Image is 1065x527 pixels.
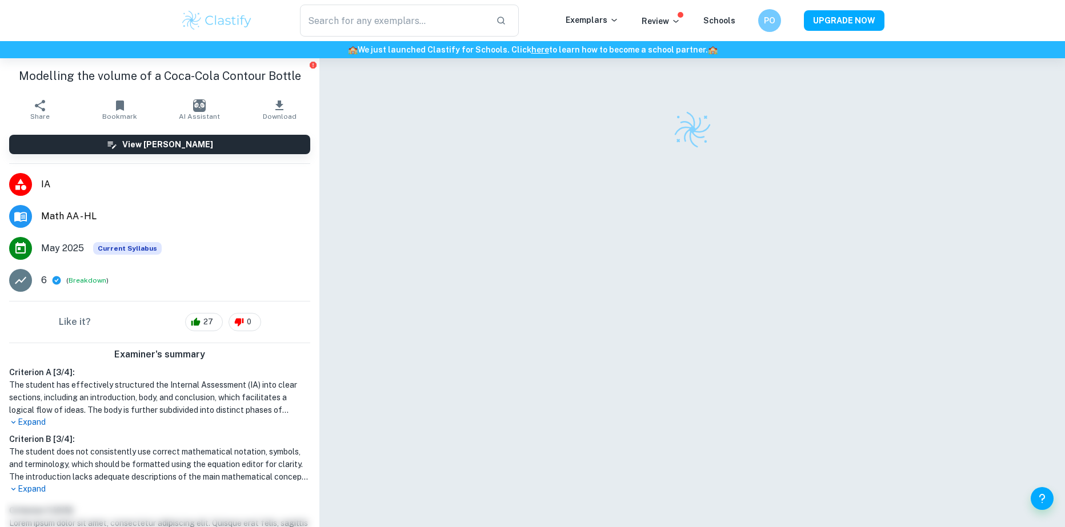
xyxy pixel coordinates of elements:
[102,112,137,120] span: Bookmark
[2,43,1063,56] h6: We just launched Clastify for Schools. Click to learn how to become a school partner.
[185,313,223,331] div: 27
[9,135,310,154] button: View [PERSON_NAME]
[9,445,310,483] h1: The student does not consistently use correct mathematical notation, symbols, and terminology, wh...
[41,242,84,255] span: May 2025
[703,16,735,25] a: Schools
[229,313,261,331] div: 0
[239,94,319,126] button: Download
[763,14,776,27] h6: PO
[80,94,160,126] button: Bookmark
[9,366,310,379] h6: Criterion A [ 3 / 4 ]:
[9,483,310,495] p: Expand
[300,5,487,37] input: Search for any exemplars...
[41,178,310,191] span: IA
[160,94,240,126] button: AI Assistant
[93,242,162,255] span: Current Syllabus
[59,315,91,329] h6: Like it?
[122,138,213,151] h6: View [PERSON_NAME]
[9,416,310,428] p: Expand
[9,433,310,445] h6: Criterion B [ 3 / 4 ]:
[181,9,253,32] img: Clastify logo
[672,110,712,150] img: Clastify logo
[531,45,549,54] a: here
[93,242,162,255] div: This exemplar is based on the current syllabus. Feel free to refer to it for inspiration/ideas wh...
[348,45,358,54] span: 🏫
[41,210,310,223] span: Math AA - HL
[193,99,206,112] img: AI Assistant
[708,45,718,54] span: 🏫
[9,379,310,416] h1: The student has effectively structured the Internal Assessment (IA) into clear sections, includin...
[758,9,781,32] button: PO
[41,273,47,287] p: 6
[1031,487,1054,510] button: Help and Feedback
[309,61,317,69] button: Report issue
[804,10,884,31] button: UPGRADE NOW
[69,275,106,285] button: Breakdown
[66,275,109,286] span: ( )
[5,348,315,361] h6: Examiner's summary
[566,14,619,26] p: Exemplars
[263,112,297,120] span: Download
[9,67,310,85] h1: Modelling the volume of a Coca-Cola Contour Bottle
[241,316,258,328] span: 0
[30,112,50,120] span: Share
[197,316,219,328] span: 27
[179,112,220,120] span: AI Assistant
[642,15,680,27] p: Review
